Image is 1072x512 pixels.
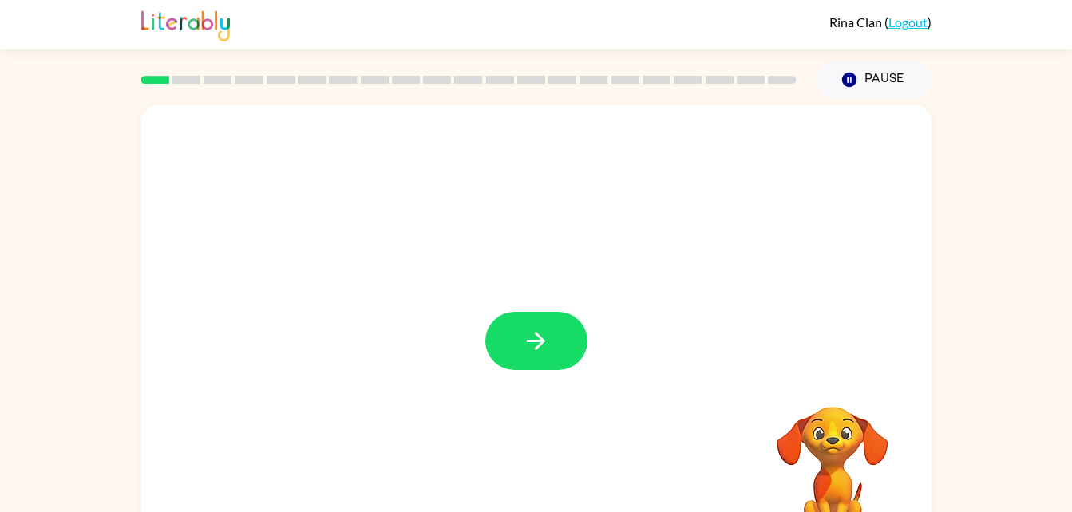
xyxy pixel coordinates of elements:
[829,14,884,30] span: Rina Clan
[141,6,230,41] img: Literably
[816,61,932,98] button: Pause
[888,14,928,30] a: Logout
[829,14,932,30] div: ( )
